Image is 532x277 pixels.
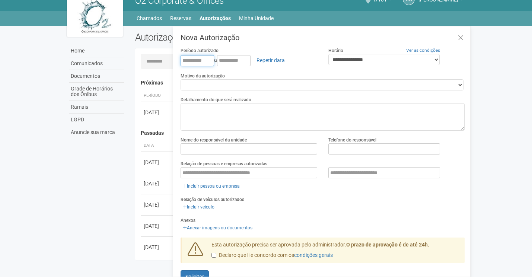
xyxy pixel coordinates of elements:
th: Período [141,90,174,102]
div: [DATE] [144,222,171,230]
a: condições gerais [294,252,333,258]
div: Esta autorização precisa ser aprovada pelo administrador. [206,241,465,263]
label: Período autorizado [181,47,219,54]
a: Autorizações [200,13,231,23]
a: Home [69,45,124,57]
a: Grade de Horários dos Ônibus [69,83,124,101]
a: Incluir veículo [181,203,217,211]
h4: Próximas [141,80,460,86]
th: Data [141,140,174,152]
label: Telefone do responsável [328,137,376,143]
a: Repetir data [252,54,290,67]
a: Ramais [69,101,124,114]
h3: Nova Autorização [181,34,465,41]
a: Minha Unidade [239,13,274,23]
a: Comunicados [69,57,124,70]
a: Incluir pessoa ou empresa [181,182,242,190]
div: [DATE] [144,109,171,116]
input: Declaro que li e concordo com oscondições gerais [211,253,216,258]
a: Documentos [69,70,124,83]
label: Relação de veículos autorizados [181,196,244,203]
div: [DATE] [144,180,171,187]
div: [DATE] [144,243,171,251]
strong: O prazo de aprovação é de até 24h. [346,242,429,248]
label: Detalhamento do que será realizado [181,96,251,103]
a: Anuncie sua marca [69,126,124,138]
a: LGPD [69,114,124,126]
div: [DATE] [144,201,171,208]
label: Anexos [181,217,195,224]
div: [DATE] [144,159,171,166]
h2: Autorizações [135,32,294,43]
a: Reservas [170,13,191,23]
label: Relação de pessoas e empresas autorizadas [181,160,267,167]
a: Anexar imagens ou documentos [181,224,255,232]
a: Chamados [137,13,162,23]
div: a [181,54,317,67]
h4: Passadas [141,130,460,136]
label: Declaro que li e concordo com os [211,252,333,259]
label: Horário [328,47,343,54]
label: Motivo da autorização [181,73,225,79]
label: Nome do responsável da unidade [181,137,247,143]
a: Ver as condições [406,48,440,53]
